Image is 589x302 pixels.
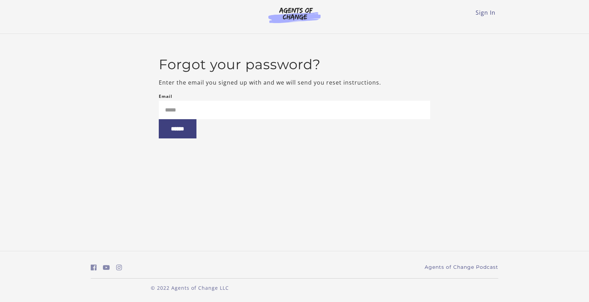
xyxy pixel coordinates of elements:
[159,92,172,101] label: Email
[159,78,431,87] p: Enter the email you signed up with and we will send you reset instructions.
[425,264,498,271] a: Agents of Change Podcast
[91,263,97,273] a: https://www.facebook.com/groups/aswbtestprep (Open in a new window)
[116,263,122,273] a: https://www.instagram.com/agentsofchangeprep/ (Open in a new window)
[116,264,122,271] i: https://www.instagram.com/agentsofchangeprep/ (Open in a new window)
[103,264,110,271] i: https://www.youtube.com/c/AgentsofChangeTestPrepbyMeaganMitchell (Open in a new window)
[261,7,328,23] img: Agents of Change Logo
[476,9,495,16] a: Sign In
[159,56,431,73] h2: Forgot your password?
[103,263,110,273] a: https://www.youtube.com/c/AgentsofChangeTestPrepbyMeaganMitchell (Open in a new window)
[91,284,289,292] p: © 2022 Agents of Change LLC
[91,264,97,271] i: https://www.facebook.com/groups/aswbtestprep (Open in a new window)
